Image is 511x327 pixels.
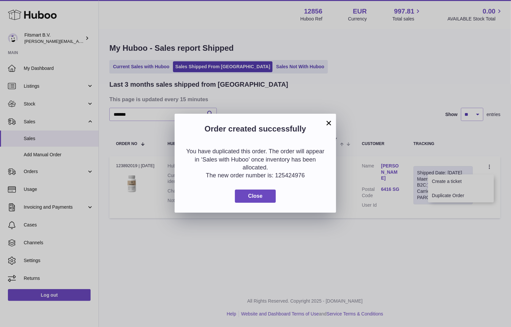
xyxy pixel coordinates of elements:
[185,171,326,179] p: The new order number is: 125424976
[235,190,276,203] button: Close
[185,124,326,137] h2: Order created successfully
[325,119,333,127] button: ×
[248,193,263,199] span: Close
[185,147,326,171] p: You have duplicated this order. The order will appear in ‘Sales with Huboo’ once inventory has be...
